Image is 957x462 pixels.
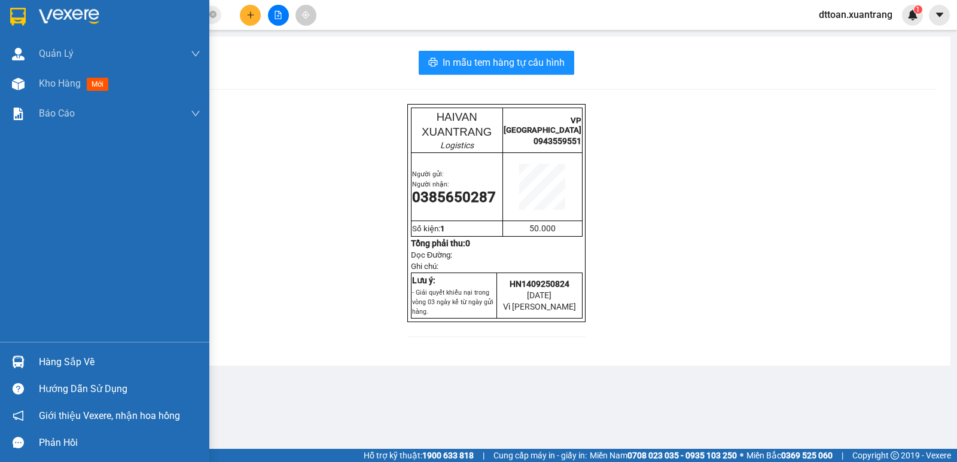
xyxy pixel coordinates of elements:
[191,109,200,118] span: down
[246,11,255,19] span: plus
[934,10,945,20] span: caret-down
[301,11,310,19] span: aim
[12,356,25,368] img: warehouse-icon
[87,78,108,91] span: mới
[891,451,899,460] span: copyright
[428,57,438,69] span: printer
[411,238,470,248] strong: Tổng phải thu:
[412,180,449,188] span: Người nhận:
[10,8,26,26] img: logo-vxr
[510,279,569,289] span: HN1409250824
[465,238,470,248] span: 0
[746,449,833,462] span: Miền Bắc
[12,108,25,120] img: solution-icon
[914,5,922,14] sup: 1
[590,449,737,462] span: Miền Nam
[781,451,833,460] strong: 0369 525 060
[842,449,843,462] span: |
[422,451,474,460] strong: 1900 633 818
[295,5,316,26] button: aim
[627,451,737,460] strong: 0708 023 035 - 0935 103 250
[12,78,25,90] img: warehouse-icon
[411,262,438,271] span: Ghi chú:
[504,116,581,134] span: VP [GEOGRAPHIC_DATA]
[493,449,587,462] span: Cung cấp máy in - giấy in:
[527,290,551,300] span: [DATE]
[529,224,556,233] span: 50.000
[191,49,200,59] span: down
[39,434,200,452] div: Phản hồi
[916,5,920,14] span: 1
[13,410,24,421] span: notification
[412,289,493,316] span: - Giải quyết khiếu nại trong vòng 03 ngày kể từ ngày gửi hàng.
[240,5,261,26] button: plus
[411,250,453,259] span: Dọc Đường:
[412,224,445,233] span: Số kiện:
[209,10,217,21] span: close-circle
[39,353,200,371] div: Hàng sắp về
[412,189,496,206] span: 0385650287
[809,7,902,22] span: dttoan.xuantrang
[274,11,282,19] span: file-add
[39,408,180,423] span: Giới thiệu Vexere, nhận hoa hồng
[412,276,435,285] strong: Lưu ý:
[929,5,950,26] button: caret-down
[268,5,289,26] button: file-add
[13,383,24,394] span: question-circle
[483,449,484,462] span: |
[39,380,200,398] div: Hướng dẫn sử dụng
[412,170,444,178] span: Người gửi:
[437,111,477,123] span: HAIVAN
[422,126,492,138] span: XUANTRANG
[443,55,565,70] span: In mẫu tem hàng tự cấu hình
[419,51,574,75] button: printerIn mẫu tem hàng tự cấu hình
[503,302,576,311] span: Vì [PERSON_NAME]
[364,449,474,462] span: Hỗ trợ kỹ thuật:
[740,453,743,458] span: ⚪️
[440,224,445,233] span: 1
[12,48,25,60] img: warehouse-icon
[39,106,75,121] span: Báo cáo
[534,136,581,146] span: 0943559551
[39,78,81,89] span: Kho hàng
[907,10,918,20] img: icon-new-feature
[209,11,217,18] span: close-circle
[39,46,74,61] span: Quản Lý
[13,437,24,448] span: message
[440,140,474,150] em: Logistics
